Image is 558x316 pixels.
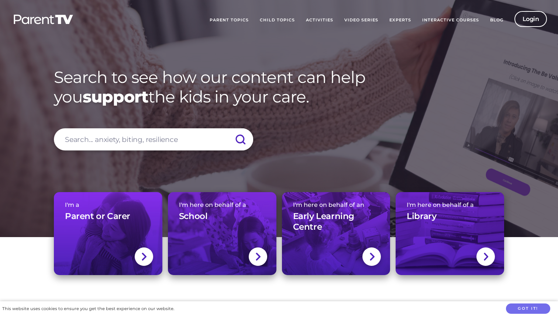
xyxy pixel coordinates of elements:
h1: Search to see how our content can help you the kids in your care. [54,67,504,107]
a: Experts [384,11,417,29]
span: I'm here on behalf of a [179,201,265,208]
h3: Early Learning Centre [293,211,379,233]
a: Video Series [339,11,384,29]
a: Activities [300,11,339,29]
a: Blog [485,11,509,29]
h3: Parent or Carer [65,211,130,222]
a: Interactive Courses [417,11,485,29]
span: I'm here on behalf of a [407,201,493,208]
span: I'm here on behalf of an [293,201,379,208]
a: I'm aParent or Carer [54,192,162,275]
a: Login [514,11,547,27]
input: Submit [227,128,253,150]
a: Parent Topics [204,11,254,29]
img: parenttv-logo-white.4c85aaf.svg [13,14,74,25]
a: I'm here on behalf of aLibrary [396,192,504,275]
input: Search... anxiety, biting, resilience [54,128,253,150]
a: Child Topics [254,11,300,29]
a: I'm here on behalf of anEarly Learning Centre [282,192,390,275]
span: I'm a [65,201,151,208]
img: svg+xml;base64,PHN2ZyBlbmFibGUtYmFja2dyb3VuZD0ibmV3IDAgMCAxNC44IDI1LjciIHZpZXdCb3g9IjAgMCAxNC44ID... [369,252,375,261]
h3: Library [407,211,436,222]
a: I'm here on behalf of aSchool [168,192,276,275]
img: svg+xml;base64,PHN2ZyBlbmFibGUtYmFja2dyb3VuZD0ibmV3IDAgMCAxNC44IDI1LjciIHZpZXdCb3g9IjAgMCAxNC44ID... [255,252,261,261]
img: svg+xml;base64,PHN2ZyBlbmFibGUtYmFja2dyb3VuZD0ibmV3IDAgMCAxNC44IDI1LjciIHZpZXdCb3g9IjAgMCAxNC44ID... [141,252,147,261]
strong: support [83,87,148,107]
button: Got it! [506,303,550,314]
h3: School [179,211,208,222]
div: This website uses cookies to ensure you get the best experience on our website. [2,305,174,313]
img: svg+xml;base64,PHN2ZyBlbmFibGUtYmFja2dyb3VuZD0ibmV3IDAgMCAxNC44IDI1LjciIHZpZXdCb3g9IjAgMCAxNC44ID... [483,252,489,261]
